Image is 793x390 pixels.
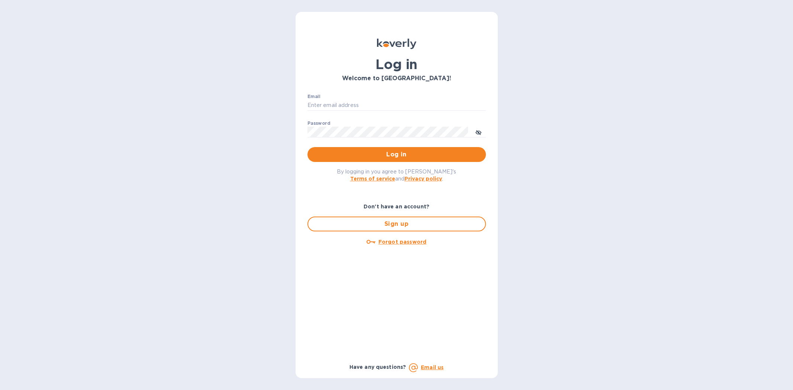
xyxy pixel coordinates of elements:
[349,364,406,370] b: Have any questions?
[314,220,479,228] span: Sign up
[404,176,442,182] a: Privacy policy
[313,150,480,159] span: Log in
[307,94,320,99] label: Email
[350,176,395,182] a: Terms of service
[471,124,486,139] button: toggle password visibility
[307,75,486,82] h3: Welcome to [GEOGRAPHIC_DATA]!
[378,239,426,245] u: Forgot password
[307,56,486,72] h1: Log in
[307,147,486,162] button: Log in
[377,39,416,49] img: Koverly
[337,169,456,182] span: By logging in you agree to [PERSON_NAME]'s and .
[307,217,486,231] button: Sign up
[307,100,486,111] input: Enter email address
[307,121,330,126] label: Password
[364,204,429,209] b: Don't have an account?
[421,364,444,370] a: Email us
